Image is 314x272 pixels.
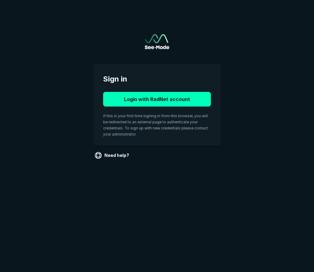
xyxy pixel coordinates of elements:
a: Need help? [93,151,132,160]
button: Login with RadNet account [103,92,211,107]
span: If this is your first time signing in from this browser, you will be redirected to an external pa... [103,114,208,136]
img: See-Mode Logo [145,34,169,49]
span: Sign in [103,74,211,85]
a: Go to sign in [145,34,169,49]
